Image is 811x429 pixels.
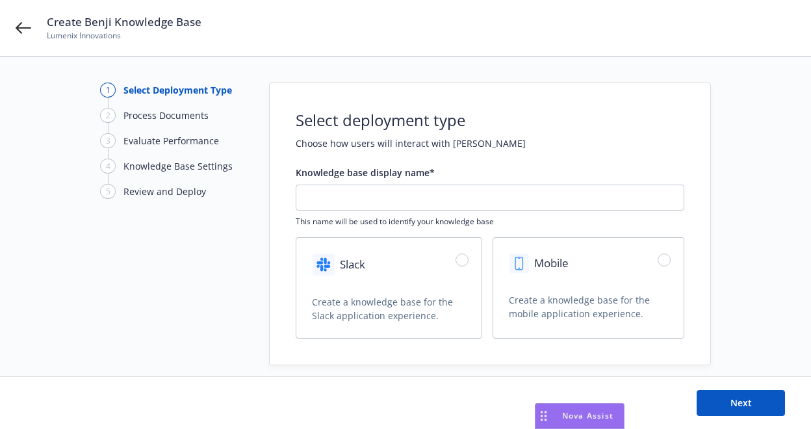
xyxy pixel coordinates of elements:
[123,159,233,173] div: Knowledge Base Settings
[47,30,201,42] span: Lumenix Innovations
[697,390,785,416] button: Next
[340,256,365,273] span: Slack
[100,159,116,174] div: 4
[47,14,201,30] span: Create Benji Knowledge Base
[123,83,232,97] div: Select Deployment Type
[123,109,209,122] div: Process Documents
[509,294,650,320] span: Create a knowledge base for the mobile application experience.
[312,296,453,322] span: Create a knowledge base for the Slack application experience.
[296,166,435,179] span: Knowledge base display name*
[535,404,552,428] div: Drag to move
[123,134,219,148] div: Evaluate Performance
[296,109,465,131] h1: Select deployment type
[296,216,684,227] span: This name will be used to identify your knowledge base
[100,133,116,148] div: 3
[534,255,569,272] span: Mobile
[562,410,613,421] span: Nova Assist
[123,185,206,198] div: Review and Deploy
[296,136,684,150] h2: Choose how users will interact with [PERSON_NAME]
[100,108,116,123] div: 2
[730,396,752,409] span: Next
[100,83,116,97] div: 1
[100,184,116,199] div: 5
[535,403,624,429] button: Nova Assist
